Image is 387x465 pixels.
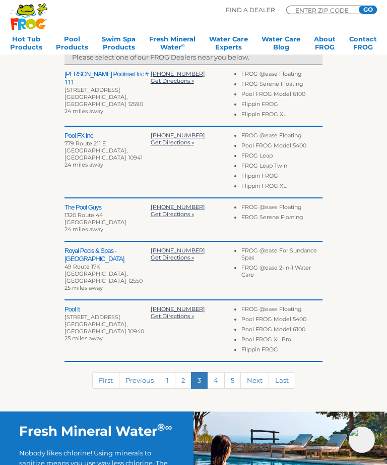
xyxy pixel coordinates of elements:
[151,247,205,254] a: [PHONE_NUMBER]
[56,35,88,55] a: PoolProducts
[64,93,151,108] div: [GEOGRAPHIC_DATA], [GEOGRAPHIC_DATA] 12590
[64,70,151,86] h2: [PERSON_NAME] Poolmart Inc # 111
[151,70,205,77] a: [PHONE_NUMBER]
[241,346,322,356] li: Flippin FROG
[64,86,151,93] div: [STREET_ADDRESS]
[19,423,174,439] h2: Fresh Mineral Water
[102,35,136,55] a: Swim SpaProducts
[64,147,151,161] div: [GEOGRAPHIC_DATA], [GEOGRAPHIC_DATA] 10941
[241,305,322,316] li: FROG @ease Floating
[262,35,300,55] a: Water CareBlog
[191,372,208,389] a: 3
[314,35,336,55] a: AboutFROG
[241,316,322,326] li: Pool FROG Model 5400
[226,6,275,15] p: Find A Dealer
[151,254,194,261] a: Get Directions »
[151,132,205,139] a: [PHONE_NUMBER]
[241,182,322,192] li: Flippin FROG XL
[151,305,205,313] a: [PHONE_NUMBER]
[64,270,151,284] div: [GEOGRAPHIC_DATA], [GEOGRAPHIC_DATA] 12550
[359,6,377,14] input: GO
[10,35,42,55] a: Hot TubProducts
[240,372,269,389] a: Next
[151,211,194,218] a: Get Directions »
[119,372,160,389] a: Previous
[241,247,322,264] li: FROG @ease For Sundance Spas
[149,35,196,55] a: Fresh MineralWater∞
[165,421,172,433] sup: ∞
[241,111,322,121] li: Flippin FROG XL
[64,335,103,342] span: 25 miles away
[157,421,165,433] sup: ®
[241,326,322,336] li: Pool FROG Model 6100
[241,132,322,142] li: FROG @ease Floating
[294,8,355,13] input: Zip Code Form
[241,203,322,214] li: FROG @ease Floating
[207,372,225,389] a: 4
[241,172,322,182] li: Flippin FROG
[241,70,322,80] li: FROG @ease Floating
[151,139,194,146] a: Get Directions »
[241,336,322,346] li: Pool FROG XL Pro
[175,372,191,389] a: 2
[64,226,103,233] span: 24 miles away
[224,372,241,389] a: 5
[64,132,151,140] h2: Pool FX Inc
[64,108,103,115] span: 24 miles away
[151,313,194,320] a: Get Directions »
[241,214,322,224] li: FROG Serene Floating
[64,247,151,263] h2: Royal Pools & Spas - [GEOGRAPHIC_DATA]
[160,372,175,389] a: 1
[64,263,151,270] div: 49 Route 17K
[241,80,322,90] li: FROG Serene Floating
[64,212,151,219] div: 1320 Route 44
[269,372,295,389] a: Last
[209,35,248,55] a: Water CareExperts
[64,321,151,335] div: [GEOGRAPHIC_DATA], [GEOGRAPHIC_DATA] 10940
[241,142,322,152] li: Pool FROG Model 5400
[64,161,103,168] span: 24 miles away
[64,140,151,147] div: 779 Route 211 E
[64,305,151,314] h2: Pool It
[151,77,194,84] a: Get Directions »
[241,264,322,281] li: FROG @ease 2-in-1 Water Care
[92,372,119,389] a: First
[151,203,205,211] a: [PHONE_NUMBER]
[241,152,322,162] li: FROG Leap
[241,100,322,111] li: Flippin FROG
[349,427,375,453] img: openIcon
[349,35,377,55] a: ContactFROG
[181,42,185,48] sup: ∞
[241,90,322,100] li: Pool FROG Model 6100
[64,203,151,212] h2: The Pool Guys
[64,314,151,321] div: [STREET_ADDRESS]
[64,219,151,226] div: [GEOGRAPHIC_DATA]
[64,284,103,291] span: 25 miles away
[241,162,322,172] li: FROG Leap Twin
